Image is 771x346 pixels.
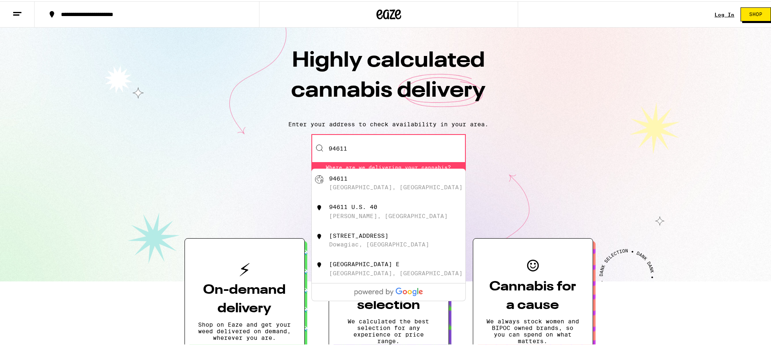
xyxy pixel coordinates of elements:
button: Shop [741,6,771,20]
img: 94611 Duck Lake Dr E [315,260,323,268]
p: Shop on Eaze and get your weed delivered on demand, wherever you are. [198,320,291,340]
p: We calculated the best selection for any experience or price range. [342,317,435,343]
div: [STREET_ADDRESS] [329,231,388,238]
h1: Highly calculated cannabis delivery [245,45,533,113]
span: Hi. Need any help? [5,6,59,12]
div: 94611 U.S. 40 [329,202,377,209]
div: Dowagiac, [GEOGRAPHIC_DATA] [329,240,429,246]
div: [GEOGRAPHIC_DATA] E [329,260,400,266]
h3: On-demand delivery [198,280,291,317]
input: Enter your delivery address [311,133,466,162]
img: 94611 U.S. 40 [315,202,323,211]
h3: Cannabis for a cause [486,276,579,313]
div: Where are we delivering your cannabis? [311,162,466,170]
p: Enter your address to check availability in your area. [8,120,769,126]
img: 94611 Oak Street [315,231,323,239]
a: Log In [715,11,734,16]
div: [GEOGRAPHIC_DATA], [GEOGRAPHIC_DATA] [329,183,463,189]
span: Shop [749,11,762,16]
p: We always stock women and BIPOC owned brands, so you can spend on what matters. [486,317,579,343]
div: [GEOGRAPHIC_DATA], [GEOGRAPHIC_DATA] [329,269,463,275]
div: [PERSON_NAME], [GEOGRAPHIC_DATA] [329,211,448,218]
div: 94611 [329,174,348,181]
img: 94611 [315,174,323,182]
